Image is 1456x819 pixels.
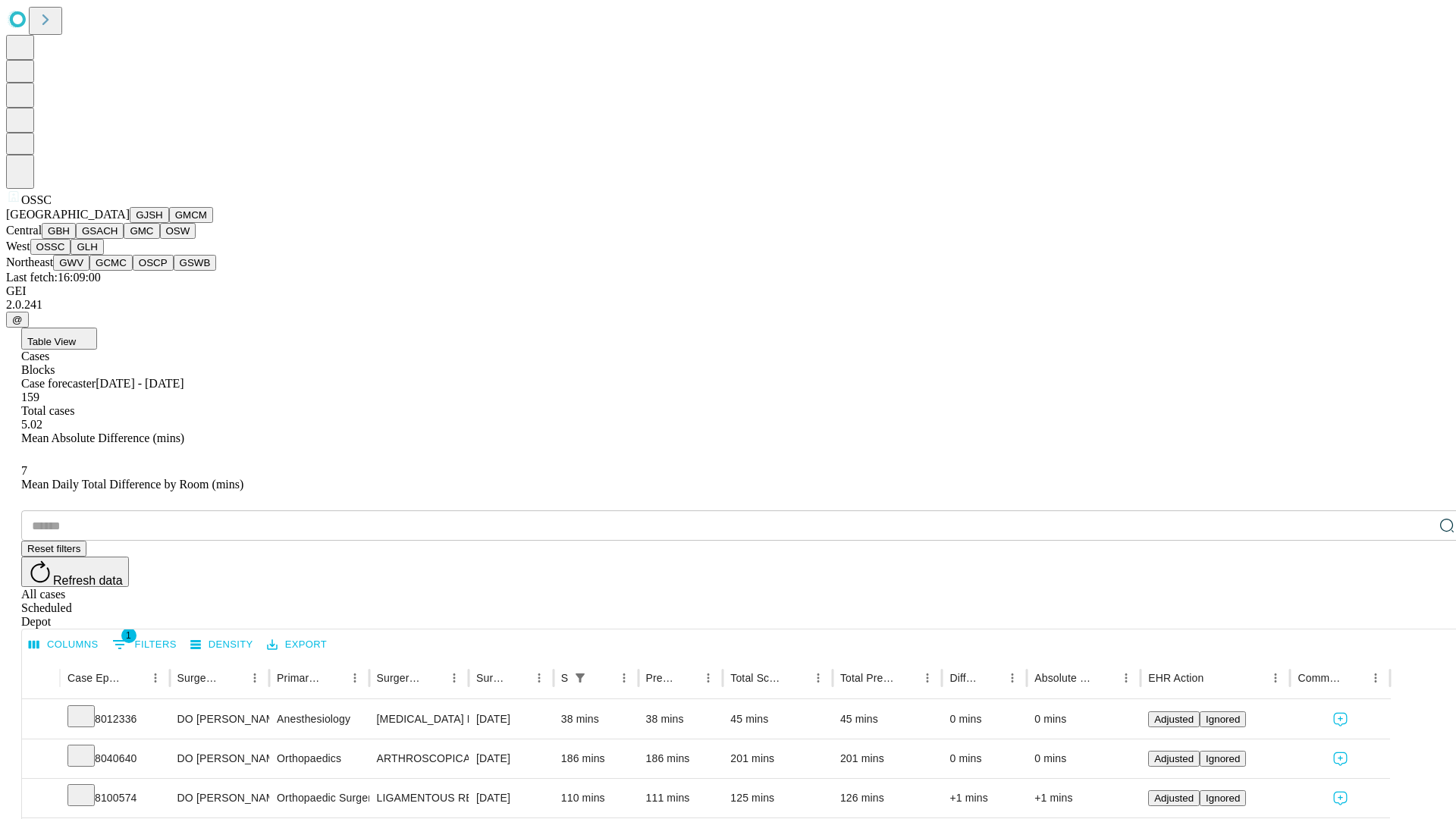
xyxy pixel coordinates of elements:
div: Anesthesiology [277,700,361,739]
span: 1 [121,628,136,643]
div: [DATE] [476,779,546,817]
div: Difference [949,672,979,684]
div: DO [PERSON_NAME] [PERSON_NAME] Do [177,739,262,778]
button: Ignored [1200,790,1246,806]
button: Density [187,633,257,657]
div: Case Epic Id [67,672,122,684]
button: GJSH [130,207,169,223]
span: [GEOGRAPHIC_DATA] [6,208,130,221]
button: Menu [808,667,829,689]
div: 125 mins [730,779,825,817]
span: Mean Daily Total Difference by Room (mins) [21,478,243,491]
button: GSWB [174,255,217,271]
button: Sort [223,667,244,689]
span: Reset filters [27,543,80,554]
div: Total Predicted Duration [840,672,895,684]
button: Sort [896,667,917,689]
span: Adjusted [1154,792,1194,804]
button: Sort [507,667,529,689]
span: [DATE] - [DATE] [96,377,184,390]
span: 7 [21,464,27,477]
div: Comments [1298,672,1341,684]
div: Surgery Name [377,672,421,684]
button: Menu [1116,667,1137,689]
button: Ignored [1200,751,1246,767]
div: 0 mins [949,700,1019,739]
div: [MEDICAL_DATA] PRIMARY OR SECONDARY AGE [DEMOGRAPHIC_DATA] OR OVER [377,700,461,739]
span: Last fetch: 16:09:00 [6,271,101,284]
button: Show filters [570,667,591,689]
div: 201 mins [840,739,935,778]
button: Sort [1205,667,1226,689]
div: Scheduled In Room Duration [561,672,568,684]
button: Menu [917,667,938,689]
div: 201 mins [730,739,825,778]
span: OSSC [21,193,52,206]
button: GBH [42,223,76,239]
div: Absolute Difference [1034,672,1093,684]
div: Orthopaedics [277,739,361,778]
button: GLH [71,239,103,255]
div: [DATE] [476,739,546,778]
div: 0 mins [949,739,1019,778]
div: 8012336 [67,700,162,739]
button: Ignored [1200,711,1246,727]
button: Expand [30,746,52,773]
button: Adjusted [1148,751,1200,767]
span: Ignored [1206,714,1240,725]
button: Sort [323,667,344,689]
div: LIGAMENTOUS RECONSTRUCTION KNEE INTRA ARTICULAR [377,779,461,817]
button: @ [6,312,29,328]
div: Predicted In Room Duration [646,672,676,684]
button: Reset filters [21,541,86,557]
span: Adjusted [1154,753,1194,764]
div: [DATE] [476,700,546,739]
div: GEI [6,284,1450,298]
div: 186 mins [561,739,631,778]
div: +1 mins [949,779,1019,817]
span: Refresh data [53,574,123,587]
div: +1 mins [1034,779,1133,817]
div: Orthopaedic Surgery [277,779,361,817]
div: 38 mins [561,700,631,739]
div: Primary Service [277,672,321,684]
button: Menu [613,667,635,689]
button: Sort [1344,667,1365,689]
button: Menu [145,667,166,689]
span: Ignored [1206,792,1240,804]
button: Table View [21,328,97,350]
button: Menu [444,667,465,689]
button: Adjusted [1148,711,1200,727]
span: Mean Absolute Difference (mins) [21,431,184,444]
button: Show filters [108,632,180,657]
div: ARTHROSCOPICALLY AIDED ACL RECONSTRUCTION [377,739,461,778]
span: Northeast [6,256,53,268]
button: Sort [422,667,444,689]
button: Adjusted [1148,790,1200,806]
button: GWV [53,255,89,271]
div: Total Scheduled Duration [730,672,785,684]
button: Sort [676,667,698,689]
button: Sort [592,667,613,689]
div: 0 mins [1034,739,1133,778]
button: GMCM [169,207,213,223]
button: OSCP [133,255,174,271]
span: Table View [27,336,76,347]
span: Total cases [21,404,74,417]
button: Menu [1002,667,1023,689]
div: 111 mins [646,779,716,817]
div: 8100574 [67,779,162,817]
button: OSW [160,223,196,239]
div: DO [PERSON_NAME] [PERSON_NAME] Do [177,779,262,817]
div: 126 mins [840,779,935,817]
button: GSACH [76,223,124,239]
span: West [6,240,30,253]
div: 8040640 [67,739,162,778]
button: Menu [244,667,265,689]
button: Expand [30,786,52,812]
span: Central [6,224,42,237]
button: Export [263,633,331,657]
span: Ignored [1206,753,1240,764]
div: Surgeon Name [177,672,221,684]
button: Sort [1094,667,1116,689]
